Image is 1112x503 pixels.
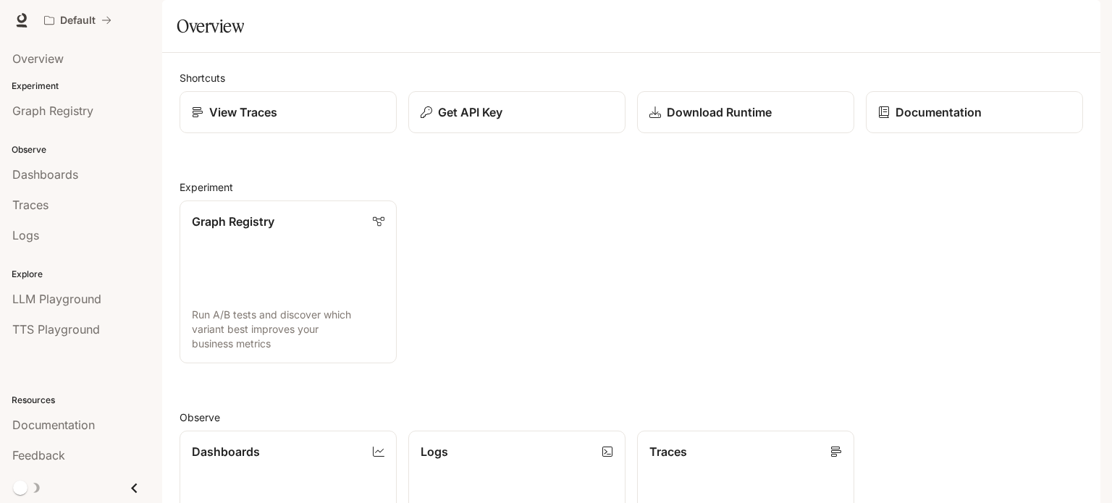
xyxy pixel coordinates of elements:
button: All workspaces [38,6,118,35]
p: View Traces [209,103,277,121]
a: Graph RegistryRun A/B tests and discover which variant best improves your business metrics [180,200,397,363]
p: Traces [649,443,687,460]
p: Get API Key [438,103,502,121]
h2: Shortcuts [180,70,1083,85]
button: Get API Key [408,91,625,133]
h2: Experiment [180,179,1083,195]
p: Graph Registry [192,213,274,230]
p: Logs [421,443,448,460]
a: View Traces [180,91,397,133]
p: Dashboards [192,443,260,460]
p: Run A/B tests and discover which variant best improves your business metrics [192,308,384,351]
h2: Observe [180,410,1083,425]
p: Default [60,14,96,27]
a: Download Runtime [637,91,854,133]
p: Download Runtime [667,103,772,121]
p: Documentation [896,103,982,121]
a: Documentation [866,91,1083,133]
h1: Overview [177,12,244,41]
